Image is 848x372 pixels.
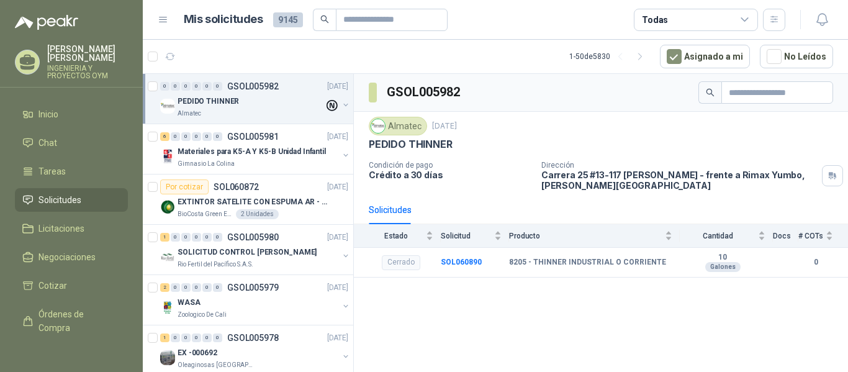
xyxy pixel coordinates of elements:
span: Tareas [38,165,66,178]
div: 0 [192,82,201,91]
img: Company Logo [160,99,175,114]
p: Almatec [178,109,201,119]
p: [DATE] [327,181,348,193]
div: 0 [213,82,222,91]
p: SOLICITUD CONTROL [PERSON_NAME] [178,247,317,258]
th: Producto [509,224,680,247]
a: Cotizar [15,274,128,297]
a: SOL060890 [441,258,482,266]
a: Por cotizarSOL060872[DATE] Company LogoEXTINTOR SATELITE CON ESPUMA AR - AFFFBioCosta Green Energ... [143,175,353,225]
div: 0 [192,233,201,242]
a: 1 0 0 0 0 0 GSOL005980[DATE] Company LogoSOLICITUD CONTROL [PERSON_NAME]Rio Fertil del Pacífico S... [160,230,351,270]
span: search [320,15,329,24]
span: Cotizar [38,279,67,293]
div: Almatec [369,117,427,135]
p: Carrera 25 #13-117 [PERSON_NAME] - frente a Rimax Yumbo , [PERSON_NAME][GEOGRAPHIC_DATA] [541,170,817,191]
h1: Mis solicitudes [184,11,263,29]
p: Rio Fertil del Pacífico S.A.S. [178,260,253,270]
p: SOL060872 [214,183,259,191]
div: Galones [705,262,741,272]
p: GSOL005979 [227,283,279,292]
span: Negociaciones [38,250,96,264]
p: [DATE] [327,131,348,143]
a: Órdenes de Compra [15,302,128,340]
div: 0 [171,132,180,141]
div: Todas [642,13,668,27]
div: 1 [160,333,169,342]
span: search [706,88,715,97]
a: Inicio [15,102,128,126]
p: Oleaginosas [GEOGRAPHIC_DATA][PERSON_NAME] [178,360,256,370]
a: 6 0 0 0 0 0 GSOL005981[DATE] Company LogoMateriales para K5-A Y K5-B Unidad InfantilGimnasio La C... [160,129,351,169]
img: Company Logo [160,250,175,265]
p: [DATE] [327,81,348,93]
div: 0 [202,132,212,141]
div: 0 [192,333,201,342]
button: No Leídos [760,45,833,68]
div: 0 [213,333,222,342]
p: Zoologico De Cali [178,310,227,320]
p: PEDIDO THINNER [369,138,452,151]
button: Asignado a mi [660,45,750,68]
a: Solicitudes [15,188,128,212]
p: WASA [178,297,201,309]
p: Crédito a 30 días [369,170,531,180]
div: 0 [171,333,180,342]
a: 1 0 0 0 0 0 GSOL005978[DATE] Company LogoEX -000692Oleaginosas [GEOGRAPHIC_DATA][PERSON_NAME] [160,330,351,370]
div: 0 [213,283,222,292]
div: 0 [192,132,201,141]
p: [DATE] [327,332,348,344]
div: 1 - 50 de 5830 [569,47,650,66]
p: [DATE] [432,120,457,132]
div: 0 [181,82,191,91]
div: 1 [160,233,169,242]
p: [PERSON_NAME] [PERSON_NAME] [47,45,128,62]
th: # COTs [798,224,848,247]
p: EX -000692 [178,347,217,359]
span: Solicitud [441,232,492,240]
div: 0 [181,333,191,342]
img: Company Logo [160,300,175,315]
p: GSOL005978 [227,333,279,342]
h3: GSOL005982 [387,83,462,102]
p: [DATE] [327,232,348,243]
span: Cantidad [680,232,756,240]
div: Cerrado [382,255,420,270]
a: Tareas [15,160,128,183]
div: 0 [202,283,212,292]
p: EXTINTOR SATELITE CON ESPUMA AR - AFFF [178,196,332,208]
a: 0 0 0 0 0 0 GSOL005982[DATE] Company LogoPEDIDO THINNERAlmatec [160,79,351,119]
th: Solicitud [441,224,509,247]
div: 0 [213,132,222,141]
b: 0 [798,256,833,268]
div: 6 [160,132,169,141]
p: Dirección [541,161,817,170]
a: Licitaciones [15,217,128,240]
span: # COTs [798,232,823,240]
a: Negociaciones [15,245,128,269]
a: Chat [15,131,128,155]
p: Materiales para K5-A Y K5-B Unidad Infantil [178,146,326,158]
p: Condición de pago [369,161,531,170]
p: GSOL005982 [227,82,279,91]
div: 2 Unidades [236,209,279,219]
div: 0 [160,82,169,91]
p: PEDIDO THINNER [178,96,239,107]
div: 0 [202,82,212,91]
span: Producto [509,232,662,240]
p: GSOL005981 [227,132,279,141]
b: 8205 - THINNER INDUSTRIAL O CORRIENTE [509,258,666,268]
span: Licitaciones [38,222,84,235]
p: GSOL005980 [227,233,279,242]
span: Solicitudes [38,193,81,207]
div: 0 [181,132,191,141]
span: Chat [38,136,57,150]
img: Company Logo [160,149,175,164]
span: Inicio [38,107,58,121]
div: 0 [181,233,191,242]
div: 0 [202,233,212,242]
img: Company Logo [160,350,175,365]
div: 0 [213,233,222,242]
div: 2 [160,283,169,292]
